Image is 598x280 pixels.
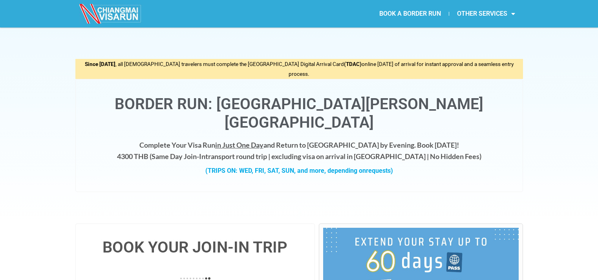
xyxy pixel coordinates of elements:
[152,152,205,161] strong: Same Day Join-In
[85,61,115,67] strong: Since [DATE]
[299,5,523,23] nav: Menu
[449,5,523,23] a: OTHER SERVICES
[366,167,393,174] span: requests)
[85,61,514,77] span: , all [DEMOGRAPHIC_DATA] travelers must complete the [GEOGRAPHIC_DATA] Digital Arrival Card onlin...
[371,5,449,23] a: BOOK A BORDER RUN
[344,61,362,67] strong: (TDAC)
[84,139,515,162] h4: Complete Your Visa Run and Return to [GEOGRAPHIC_DATA] by Evening. Book [DATE]! 4300 THB ( transp...
[215,141,263,149] span: in Just One Day
[205,167,393,174] strong: (TRIPS ON: WED, FRI, SAT, SUN, and more, depending on
[84,240,307,255] h4: BOOK YOUR JOIN-IN TRIP
[84,95,515,132] h1: Border Run: [GEOGRAPHIC_DATA][PERSON_NAME][GEOGRAPHIC_DATA]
